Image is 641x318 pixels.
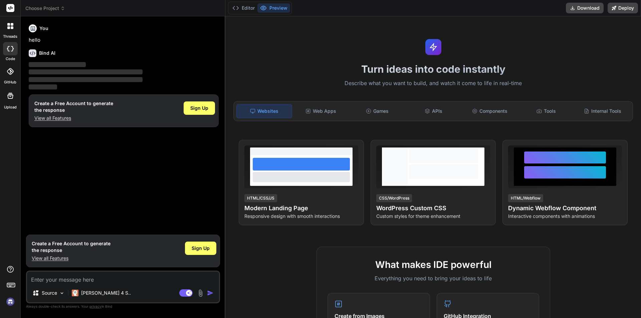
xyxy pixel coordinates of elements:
[566,3,604,13] button: Download
[4,104,17,110] label: Upload
[34,115,113,121] p: View all Features
[3,34,17,39] label: threads
[29,36,219,44] p: hello
[462,104,517,118] div: Components
[519,104,574,118] div: Tools
[5,296,16,307] img: signin
[508,194,543,202] div: HTML/Webflow
[257,3,290,13] button: Preview
[72,290,78,296] img: Claude 4 Sonnet
[207,290,214,296] img: icon
[229,79,637,88] p: Describe what you want to build, and watch it come to life in real-time
[328,274,539,282] p: Everything you need to bring your ideas to life
[376,194,412,202] div: CSS/WordPress
[81,290,131,296] p: [PERSON_NAME] 4 S..
[190,105,208,111] span: Sign Up
[244,194,277,202] div: HTML/CSS/JS
[575,104,630,118] div: Internal Tools
[39,50,55,56] h6: Bind AI
[508,204,622,213] h4: Dynamic Webflow Component
[32,255,111,262] p: View all Features
[406,104,461,118] div: APIs
[293,104,349,118] div: Web Apps
[59,290,65,296] img: Pick Models
[29,84,57,89] span: ‌
[25,5,65,12] span: Choose Project
[229,63,637,75] h1: Turn ideas into code instantly
[42,290,57,296] p: Source
[4,79,16,85] label: GitHub
[508,213,622,220] p: Interactive components with animations
[350,104,405,118] div: Games
[236,104,292,118] div: Websites
[34,100,113,113] h1: Create a Free Account to generate the response
[29,69,143,74] span: ‌
[39,25,48,32] h6: You
[26,303,220,310] p: Always double-check its answers. Your in Bind
[89,304,101,308] span: privacy
[32,240,111,254] h1: Create a Free Account to generate the response
[29,77,143,82] span: ‌
[328,258,539,272] h2: What makes IDE powerful
[608,3,638,13] button: Deploy
[230,3,257,13] button: Editor
[244,213,358,220] p: Responsive design with smooth interactions
[244,204,358,213] h4: Modern Landing Page
[376,204,490,213] h4: WordPress Custom CSS
[376,213,490,220] p: Custom styles for theme enhancement
[192,245,210,252] span: Sign Up
[6,56,15,62] label: code
[197,289,204,297] img: attachment
[29,62,86,67] span: ‌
